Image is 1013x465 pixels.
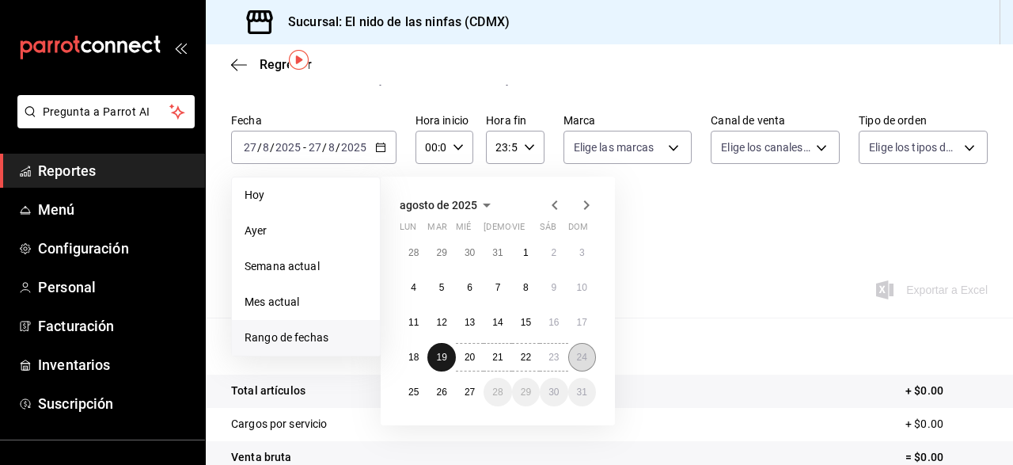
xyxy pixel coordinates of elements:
label: Hora fin [486,115,544,126]
abbr: martes [427,222,446,238]
abbr: 24 de agosto de 2025 [577,352,587,363]
button: 6 de agosto de 2025 [456,273,484,302]
span: agosto de 2025 [400,199,477,212]
span: Personal [38,276,192,298]
p: Cargos por servicio [231,416,328,433]
button: 31 de julio de 2025 [484,238,511,267]
span: Hoy [245,187,367,204]
abbr: 13 de agosto de 2025 [465,317,475,328]
abbr: 4 de agosto de 2025 [411,282,416,293]
span: Ayer [245,223,367,239]
span: / [257,141,262,154]
a: Pregunta a Parrot AI [11,115,195,131]
abbr: 12 de agosto de 2025 [436,317,446,328]
span: Facturación [38,315,192,337]
button: 23 de agosto de 2025 [540,343,567,372]
abbr: miércoles [456,222,471,238]
button: 9 de agosto de 2025 [540,273,567,302]
button: 3 de agosto de 2025 [568,238,596,267]
input: -- [308,141,322,154]
span: / [270,141,275,154]
button: Pregunta a Parrot AI [17,95,195,128]
label: Fecha [231,115,396,126]
button: 28 de julio de 2025 [400,238,427,267]
abbr: 27 de agosto de 2025 [465,387,475,398]
img: Tooltip marker [289,50,309,70]
button: 24 de agosto de 2025 [568,343,596,372]
abbr: 21 de agosto de 2025 [492,352,503,363]
button: 29 de agosto de 2025 [512,378,540,406]
button: 21 de agosto de 2025 [484,343,511,372]
abbr: viernes [512,222,525,238]
span: Configuración [38,238,192,259]
abbr: 8 de agosto de 2025 [523,282,529,293]
abbr: 18 de agosto de 2025 [408,352,419,363]
button: 4 de agosto de 2025 [400,273,427,302]
button: 18 de agosto de 2025 [400,343,427,372]
span: / [322,141,327,154]
abbr: 15 de agosto de 2025 [521,317,531,328]
abbr: 28 de julio de 2025 [408,247,419,258]
span: Mes actual [245,294,367,311]
button: 27 de agosto de 2025 [456,378,484,406]
span: Reportes [38,160,192,181]
label: Tipo de orden [859,115,988,126]
abbr: 3 de agosto de 2025 [579,247,585,258]
h3: Sucursal: El nido de las ninfas (CDMX) [275,13,510,32]
button: 12 de agosto de 2025 [427,308,455,337]
abbr: 30 de julio de 2025 [465,247,475,258]
button: 15 de agosto de 2025 [512,308,540,337]
input: -- [262,141,270,154]
abbr: 19 de agosto de 2025 [436,352,446,363]
button: 16 de agosto de 2025 [540,308,567,337]
button: 14 de agosto de 2025 [484,308,511,337]
span: Menú [38,199,192,220]
button: 1 de agosto de 2025 [512,238,540,267]
button: 31 de agosto de 2025 [568,378,596,406]
button: 28 de agosto de 2025 [484,378,511,406]
button: 7 de agosto de 2025 [484,273,511,302]
abbr: 31 de julio de 2025 [492,247,503,258]
button: Regresar [231,57,312,72]
span: Rango de fechas [245,330,367,346]
button: 30 de julio de 2025 [456,238,484,267]
abbr: 1 de agosto de 2025 [523,247,529,258]
button: 11 de agosto de 2025 [400,308,427,337]
button: 20 de agosto de 2025 [456,343,484,372]
abbr: 7 de agosto de 2025 [495,282,501,293]
button: 19 de agosto de 2025 [427,343,455,372]
abbr: 23 de agosto de 2025 [548,352,559,363]
abbr: 31 de agosto de 2025 [577,387,587,398]
button: 22 de agosto de 2025 [512,343,540,372]
button: 2 de agosto de 2025 [540,238,567,267]
abbr: 10 de agosto de 2025 [577,282,587,293]
button: 26 de agosto de 2025 [427,378,455,406]
p: + $0.00 [905,416,988,433]
button: 5 de agosto de 2025 [427,273,455,302]
abbr: 20 de agosto de 2025 [465,352,475,363]
abbr: 26 de agosto de 2025 [436,387,446,398]
input: -- [328,141,336,154]
abbr: 30 de agosto de 2025 [548,387,559,398]
button: 30 de agosto de 2025 [540,378,567,406]
button: 13 de agosto de 2025 [456,308,484,337]
abbr: lunes [400,222,416,238]
button: 8 de agosto de 2025 [512,273,540,302]
span: - [303,141,306,154]
button: 17 de agosto de 2025 [568,308,596,337]
abbr: 29 de agosto de 2025 [521,387,531,398]
label: Marca [563,115,692,126]
abbr: 29 de julio de 2025 [436,247,446,258]
abbr: 28 de agosto de 2025 [492,387,503,398]
span: Elige las marcas [574,139,654,155]
input: -- [243,141,257,154]
abbr: 11 de agosto de 2025 [408,317,419,328]
p: Total artículos [231,383,305,399]
span: / [336,141,340,154]
span: Semana actual [245,258,367,275]
abbr: 2 de agosto de 2025 [551,247,556,258]
input: ---- [275,141,302,154]
p: + $0.00 [905,383,988,399]
span: Pregunta a Parrot AI [43,104,170,120]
